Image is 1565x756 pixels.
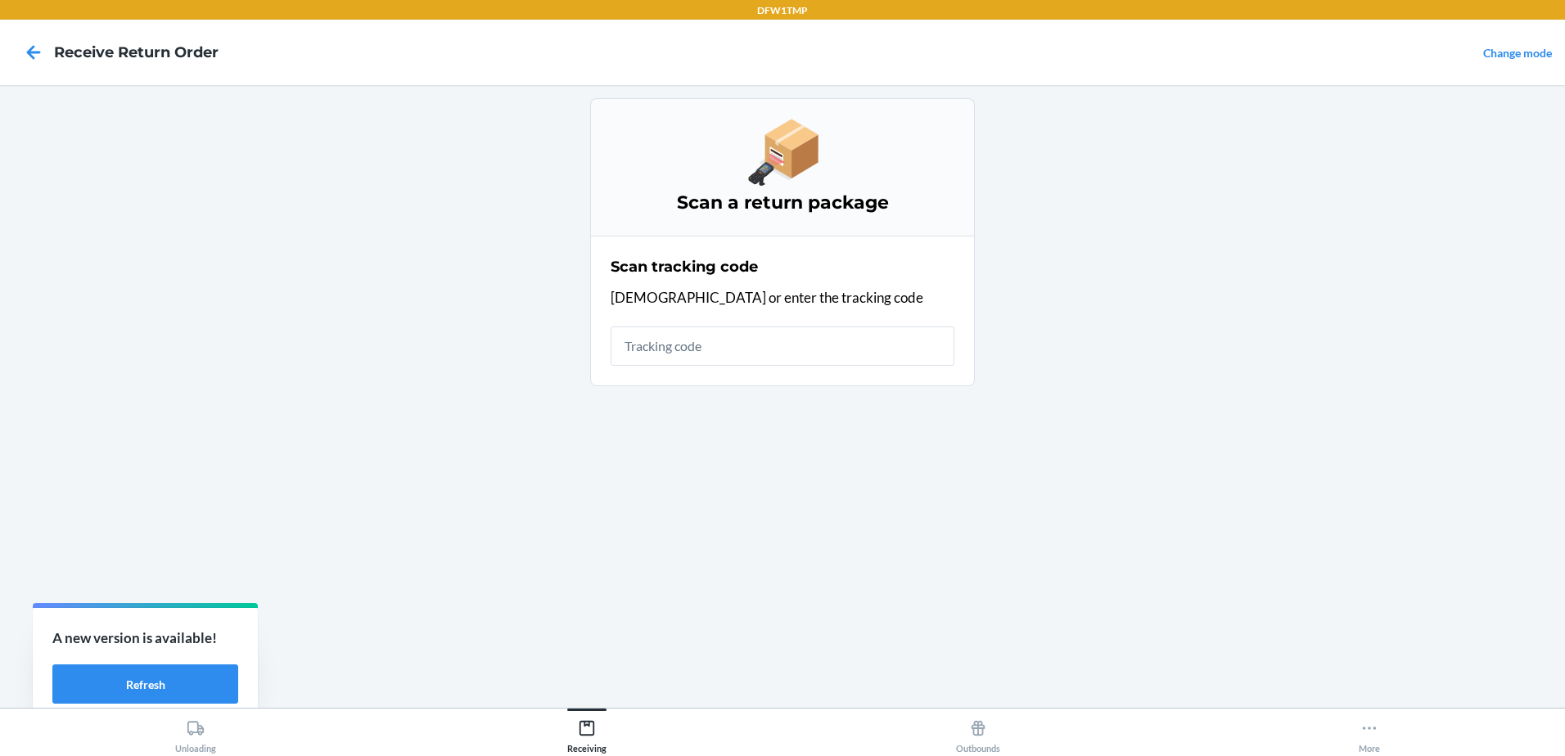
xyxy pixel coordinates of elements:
h2: Scan tracking code [611,256,758,277]
p: [DEMOGRAPHIC_DATA] or enter the tracking code [611,287,954,308]
h4: Receive Return Order [54,42,219,63]
p: DFW1TMP [757,3,808,18]
input: Tracking code [611,326,954,366]
button: Outbounds [782,709,1174,754]
h3: Scan a return package [611,190,954,216]
div: Unloading [175,713,216,754]
button: More [1174,709,1565,754]
button: Receiving [391,709,782,754]
div: Outbounds [956,713,1000,754]
button: Refresh [52,664,238,704]
div: More [1359,713,1380,754]
div: Receiving [567,713,607,754]
a: Change mode [1483,46,1552,60]
p: A new version is available! [52,628,238,649]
